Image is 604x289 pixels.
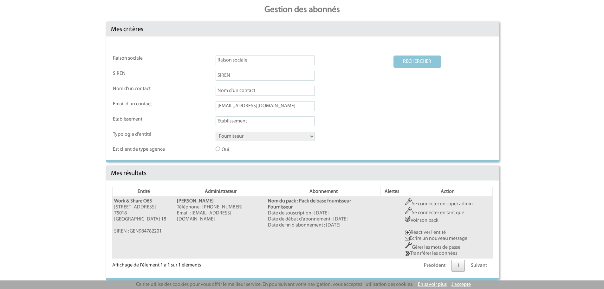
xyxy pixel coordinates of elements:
a: Transférer les données [405,251,457,256]
a: Gérer les mots de passe [405,245,460,250]
label: Email d'un contact [113,101,170,107]
span: Ce site utilise des cookies pour vous offrir le meilleur service. En poursuivant votre navigation... [136,282,413,287]
a: 1 [451,260,465,272]
img: Outils.png [405,198,412,205]
label: Etablissement [113,116,170,122]
th: Entité: activer pour trier la colonne par ordre décroissant [112,187,175,197]
th: Administrateur: activer pour trier la colonne par ordre croissant [175,187,266,197]
b: [PERSON_NAME] [177,199,214,204]
th: Abonnement: activer pour trier la colonne par ordre croissant [266,187,381,197]
a: Se connecter en tant que [405,210,464,215]
label: Raison sociale [113,56,170,62]
a: Voir son pack [405,218,438,223]
img: Outils.png [405,242,412,249]
label: SIREN [113,71,170,77]
input: SIREN [216,71,315,81]
label: Typologie d'entité [113,132,170,138]
div: Mes critères [106,22,499,36]
a: Ecrire un nouveau message [405,236,467,241]
a: En savoir plus [418,282,447,287]
input: Etablissement [216,116,315,126]
img: Ecrire un nouveau message [405,237,410,240]
img: Réactiver entité [405,230,411,235]
label: Est client de type agence [113,147,170,153]
input: Email d'un contact [216,101,315,111]
button: RECHERCHER [393,56,441,68]
a: Suivant [465,260,492,272]
a: Précédent [419,260,451,272]
a: Réactiver l'entité [405,230,446,235]
th: Alertes: activer pour trier la colonne par ordre croissant [381,187,403,197]
label: Nom d'un contact [113,86,170,92]
a: Se connecter en super admin [405,201,473,207]
label: Oui [216,147,273,153]
input: Nom d'un contact [216,86,315,96]
th: Action: activer pour trier la colonne par ordre croissant [403,187,492,197]
div: Mes résultats [106,166,499,181]
img: GENIUS_TRANSFERT [405,251,410,256]
img: Outils.png [405,207,412,214]
b: Fournisseur [268,205,293,210]
div: Affichage de l'élement 1 à 1 sur 1 éléments [112,259,201,268]
td: Date de souscription : [DATE] Date de début d'abonnement : [DATE] Date de fin d'abonnement : [DATE] [266,197,381,259]
img: ActionCo.png [405,216,411,222]
b: Work & Share O65 [114,199,152,204]
td: [STREET_ADDRESS] 75018 [GEOGRAPHIC_DATA] 18 SIREN : GEN984782201 [112,197,175,259]
td: Téléphone : [PHONE_NUMBER] Email : [EMAIL_ADDRESS][DOMAIN_NAME] [175,197,266,259]
b: Nom du pack : Pack de base fournisseur [268,199,351,204]
input: Raison sociale [216,56,315,65]
a: J'accepte [451,282,471,287]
